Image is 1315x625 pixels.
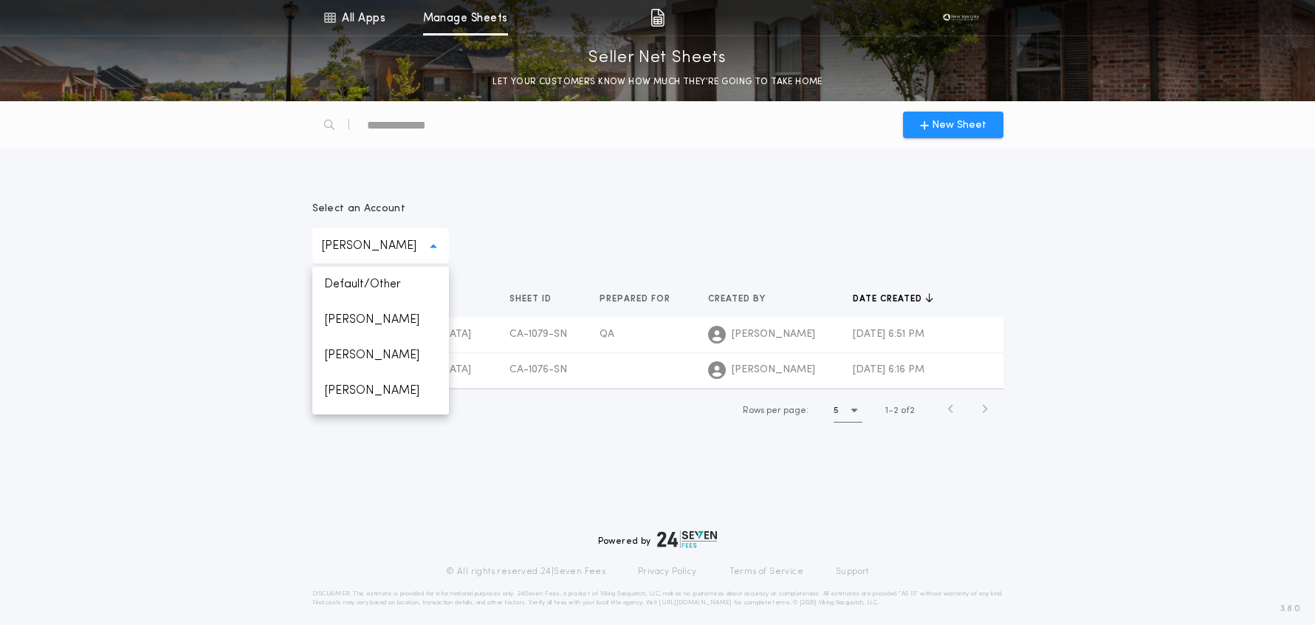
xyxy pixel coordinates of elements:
[853,364,924,375] span: [DATE] 6:16 PM
[509,293,555,305] span: Sheet ID
[901,404,915,417] span: of 2
[729,566,803,578] a: Terms of Service
[312,267,449,302] p: Default/Other
[446,566,605,578] p: © All rights reserved. 24|Seven Fees
[312,228,449,264] button: [PERSON_NAME]
[312,409,449,444] p: [PERSON_NAME]
[588,47,727,70] p: Seller Net Sheets
[312,373,449,409] p: [PERSON_NAME]
[708,292,777,307] button: Created by
[732,327,815,342] span: [PERSON_NAME]
[321,237,440,255] p: [PERSON_NAME]
[938,10,983,25] img: vs-icon
[492,75,823,89] p: LET YOUR CUSTOMERS KNOW HOW MUCH THEY’RE GOING TO TAKE HOME
[1280,602,1300,615] span: 3.8.0
[708,293,769,305] span: Created by
[834,399,862,423] button: 5
[650,9,665,27] img: img
[312,302,449,338] p: [PERSON_NAME]
[659,600,732,606] a: [URL][DOMAIN_NAME]
[509,364,567,375] span: CA-1076-SN
[312,202,449,216] p: Select an Account
[600,329,614,340] span: QA
[853,293,925,305] span: Date created
[932,117,986,133] span: New Sheet
[312,590,1003,607] p: DISCLAIMER: This estimate is provided for informational purposes only. 24|Seven Fees, a product o...
[732,363,815,378] span: [PERSON_NAME]
[853,329,924,340] span: [DATE] 6:51 PM
[509,329,567,340] span: CA-1079-SN
[600,293,673,305] span: Prepared for
[885,406,888,415] span: 1
[598,530,718,548] div: Powered by
[312,338,449,373] p: [PERSON_NAME]
[853,292,933,307] button: Date created
[834,403,839,418] h1: 5
[638,566,697,578] a: Privacy Policy
[509,292,563,307] button: Sheet ID
[903,112,1003,138] button: New Sheet
[657,530,718,548] img: logo
[312,267,449,414] ul: [PERSON_NAME]
[836,566,869,578] a: Support
[893,406,899,415] span: 2
[743,406,808,415] span: Rows per page:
